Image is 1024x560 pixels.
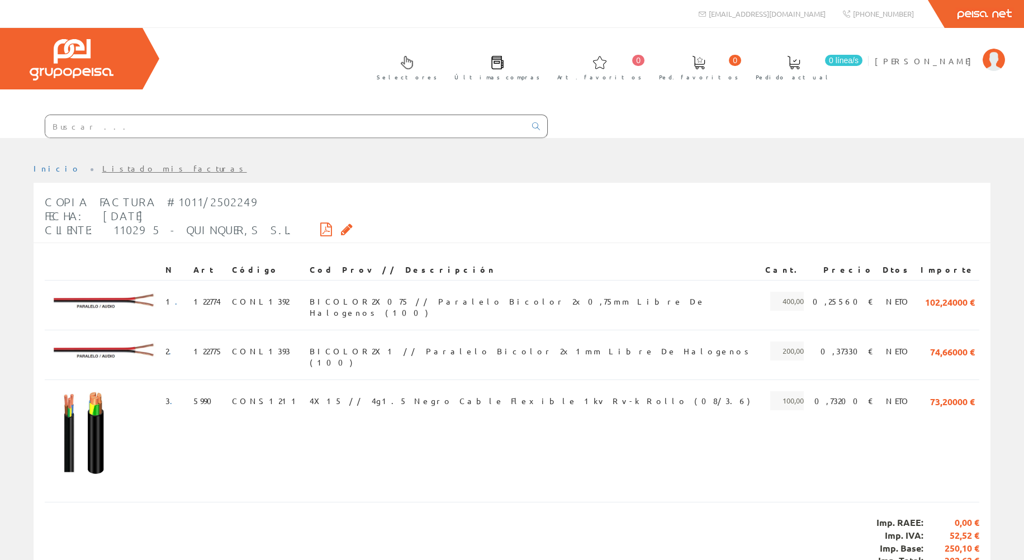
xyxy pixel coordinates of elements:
th: Dtos [878,260,916,280]
span: 0,37330 € [821,341,874,360]
span: 122775 [193,341,223,360]
th: Importe [916,260,979,280]
span: [EMAIL_ADDRESS][DOMAIN_NAME] [709,9,826,18]
span: Ped. favoritos [659,72,738,83]
span: Selectores [377,72,437,83]
span: Últimas compras [454,72,540,83]
span: BICOLOR2X1 // Paralelo Bicolor 2x1mm Libre De Halogenos (100) [310,341,756,360]
a: Selectores [366,46,443,87]
th: Cant. [761,260,808,280]
a: . [169,346,178,356]
span: [PERSON_NAME] [875,55,977,67]
span: Pedido actual [756,72,832,83]
span: 0 [729,55,741,66]
span: CONS1211 [232,391,301,410]
span: 250,10 € [923,542,979,555]
span: 0 [632,55,644,66]
img: Foto artículo (192x31.159904534606) [49,292,157,309]
a: [PERSON_NAME] [875,46,1005,57]
img: Foto artículo (192x31.159904534606) [49,341,157,359]
span: 2 [165,341,178,360]
i: Solicitar por email copia de la factura [341,225,353,233]
span: 3 [165,391,179,410]
i: Descargar PDF [320,225,332,233]
img: Foto artículo (112.5x150) [49,391,112,475]
span: CONL1392 [232,292,289,311]
a: . [175,296,184,306]
th: Código [227,260,305,280]
input: Buscar ... [45,115,525,137]
span: 400,00 [770,292,804,311]
span: NETO [886,391,912,410]
span: [PHONE_NUMBER] [853,9,914,18]
th: Precio [808,260,878,280]
a: . [170,396,179,406]
span: 4X15 // 4g1.5 Negro Cable Flexible 1kv Rv-k Rollo (08/3.6) [310,391,750,410]
span: 74,66000 € [930,341,975,360]
th: N [161,260,189,280]
span: 200,00 [770,341,804,360]
th: Art [189,260,227,280]
a: Listado mis facturas [102,163,247,173]
span: 0,25560 € [813,292,874,311]
a: Últimas compras [443,46,546,87]
span: 122774 [193,292,221,311]
span: 0,00 € [923,516,979,529]
span: 100,00 [770,391,804,410]
span: 73,20000 € [930,391,975,410]
a: Inicio [34,163,81,173]
span: NETO [886,292,912,311]
span: 1 [165,292,184,311]
span: 102,24000 € [925,292,975,311]
th: Cod Prov // Descripción [305,260,761,280]
span: 0,73200 € [814,391,874,410]
span: 0 línea/s [825,55,862,66]
span: 5990 [193,391,219,410]
span: BICOLOR2X075 // Paralelo Bicolor 2x0,75mm Libre De Halogenos (100) [310,292,756,311]
span: Copia Factura #1011/2502249 Fecha: [DATE] Cliente: 110295 - QUINQUER,S S.L. [45,195,293,236]
img: Grupo Peisa [30,39,113,80]
span: Art. favoritos [557,72,642,83]
span: 52,52 € [923,529,979,542]
span: NETO [886,341,912,360]
span: CONL1393 [232,341,290,360]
